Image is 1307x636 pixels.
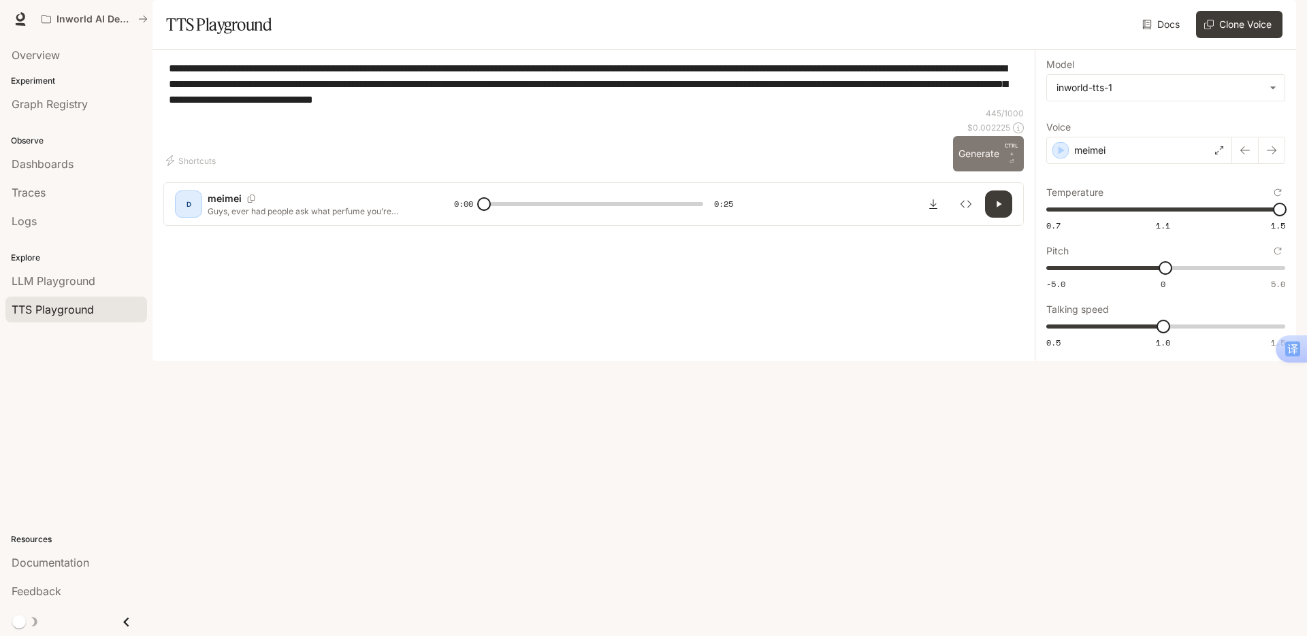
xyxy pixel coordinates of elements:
p: $ 0.002225 [967,122,1010,133]
a: Docs [1140,11,1185,38]
span: 0:00 [454,197,473,211]
p: 445 / 1000 [986,107,1024,119]
p: Voice [1046,122,1071,132]
p: Temperature [1046,188,1103,197]
span: 5.0 [1271,278,1285,290]
p: Inworld AI Demos [57,14,133,25]
p: Pitch [1046,246,1069,256]
button: Reset to default [1270,185,1285,200]
span: 1.1 [1156,220,1170,231]
span: 1.5 [1271,220,1285,231]
p: Talking speed [1046,305,1109,314]
span: 0 [1161,278,1165,290]
h1: TTS Playground [166,11,272,38]
button: Copy Voice ID [242,195,261,203]
p: meimei [208,192,242,205]
div: inworld-tts-1 [1056,81,1263,95]
span: -5.0 [1046,278,1065,290]
p: Model [1046,60,1074,69]
button: All workspaces [35,5,154,33]
p: CTRL + [1005,141,1018,158]
button: Clone Voice [1196,11,1282,38]
span: 0:25 [714,197,733,211]
p: meimei [1074,144,1106,157]
button: Inspect [952,190,980,218]
div: D [178,193,199,215]
button: Reset to default [1270,244,1285,258]
button: Shortcuts [163,150,221,171]
span: 0.5 [1046,337,1061,348]
button: Download audio [920,190,947,218]
p: ⏎ [1005,141,1018,166]
span: 1.0 [1156,337,1170,348]
div: inworld-tts-1 [1047,75,1285,101]
span: 0.7 [1046,220,1061,231]
button: GenerateCTRL +⏎ [953,136,1024,171]
p: Guys, ever had people ask what perfume you’re wearing… after showering? Used this body wash, boyf... [208,205,421,217]
span: 1.5 [1271,337,1285,348]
